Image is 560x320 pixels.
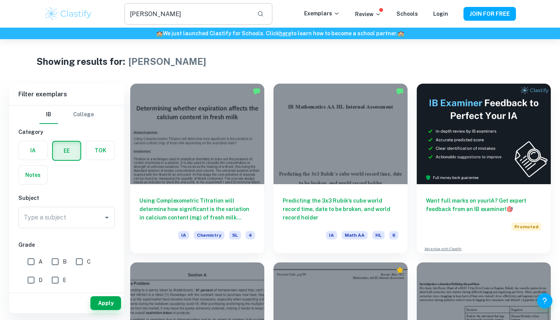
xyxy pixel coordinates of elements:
p: Review [355,10,381,18]
h6: We just launched Clastify for Schools. Click to learn how to become a school partner. [2,29,558,38]
button: TOK [86,141,115,160]
a: Predicting the 3x3 Rubik’s cube world record time, date to be broken, and world record holderIAMa... [273,84,408,253]
span: 6 [389,231,398,239]
span: HL [372,231,385,239]
span: SL [229,231,241,239]
h1: Showing results for: [36,54,125,68]
h6: Subject [18,194,115,202]
span: 4 [246,231,255,239]
img: Marked [396,87,404,95]
button: JOIN FOR FREE [463,7,516,21]
span: Chemistry [194,231,224,239]
a: Schools [396,11,418,17]
span: 🏫 [398,30,404,36]
span: IA [178,231,189,239]
a: Want full marks on yourIA? Get expert feedback from an IB examiner!PromotedAdvertise with Clastify [417,84,551,253]
span: Math AA [342,231,368,239]
h6: Using Complexometric Titration will determine how significant is the variation in calcium content... [139,196,255,222]
a: Advertise with Clastify [424,246,462,252]
button: IB [39,106,58,124]
a: Login [433,11,448,17]
span: IA [326,231,337,239]
div: Filter type choice [39,106,94,124]
button: IA [19,141,47,160]
button: Notes [19,166,47,184]
input: Search for any exemplars... [124,3,251,25]
span: D [39,276,43,284]
h6: Want full marks on your IA ? Get expert feedback from an IB examiner! [426,196,542,213]
h6: Grade [18,241,115,249]
a: Using Complexometric Titration will determine how significant is the variation in calcium content... [130,84,264,253]
p: Exemplars [304,9,340,18]
button: Apply [90,296,121,310]
img: Marked [253,87,260,95]
span: A [39,257,43,266]
h6: Category [18,128,115,136]
div: Premium [396,266,404,274]
h6: Predicting the 3x3 Rubik’s cube world record time, date to be broken, and world record holder [283,196,398,222]
img: Clastify logo [44,6,93,21]
a: here [279,30,291,36]
span: 🎯 [506,206,513,212]
button: College [73,106,94,124]
button: EE [53,142,80,160]
h6: Filter exemplars [9,84,124,105]
span: B [63,257,67,266]
span: C [87,257,91,266]
span: 🏫 [156,30,163,36]
span: Promoted [511,223,542,231]
span: E [63,276,66,284]
button: Help and Feedback [537,293,552,308]
h1: [PERSON_NAME] [128,54,206,68]
button: Open [102,212,112,223]
img: Thumbnail [417,84,551,184]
